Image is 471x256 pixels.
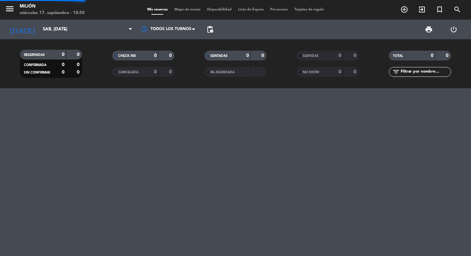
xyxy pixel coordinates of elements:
[62,62,64,67] strong: 0
[246,53,249,58] strong: 0
[450,26,458,33] i: power_settings_new
[169,70,173,74] strong: 0
[5,22,40,37] i: [DATE]
[418,6,426,13] i: exit_to_app
[144,8,171,11] span: Mis reservas
[62,70,64,75] strong: 0
[400,6,408,13] i: add_circle_outline
[118,54,136,58] span: CHECK INS
[5,4,15,16] button: menu
[118,71,138,74] span: CANCELADA
[171,8,204,11] span: Mapa de mesas
[339,53,341,58] strong: 0
[267,8,291,11] span: Pre-acceso
[169,53,173,58] strong: 0
[400,68,451,76] input: Filtrar por nombre...
[206,26,214,33] span: pending_actions
[62,52,64,57] strong: 0
[436,6,444,13] i: turned_in_not
[303,71,319,74] span: NO SHOW
[24,53,45,57] span: RESERVADAS
[5,4,15,14] i: menu
[393,54,403,58] span: TOTAL
[154,70,157,74] strong: 0
[291,8,327,11] span: Tarjetas de regalo
[20,3,85,10] div: Milión
[61,26,69,33] i: arrow_drop_down
[77,70,81,75] strong: 0
[154,53,157,58] strong: 0
[77,62,81,67] strong: 0
[24,71,50,74] span: SIN CONFIRMAR
[210,54,228,58] span: SENTADAS
[20,10,85,16] div: miércoles 17. septiembre - 10:50
[425,26,433,33] span: print
[354,53,358,58] strong: 0
[392,68,400,76] i: filter_list
[354,70,358,74] strong: 0
[453,6,461,13] i: search
[77,52,81,57] strong: 0
[235,8,267,11] span: Lista de Espera
[303,54,319,58] span: SERVIDAS
[24,63,46,67] span: CONFIRMADA
[339,70,341,74] strong: 0
[441,20,466,39] div: LOG OUT
[431,53,433,58] strong: 0
[261,53,265,58] strong: 0
[446,53,450,58] strong: 0
[204,8,235,11] span: Disponibilidad
[210,71,235,74] span: RE AGENDADA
